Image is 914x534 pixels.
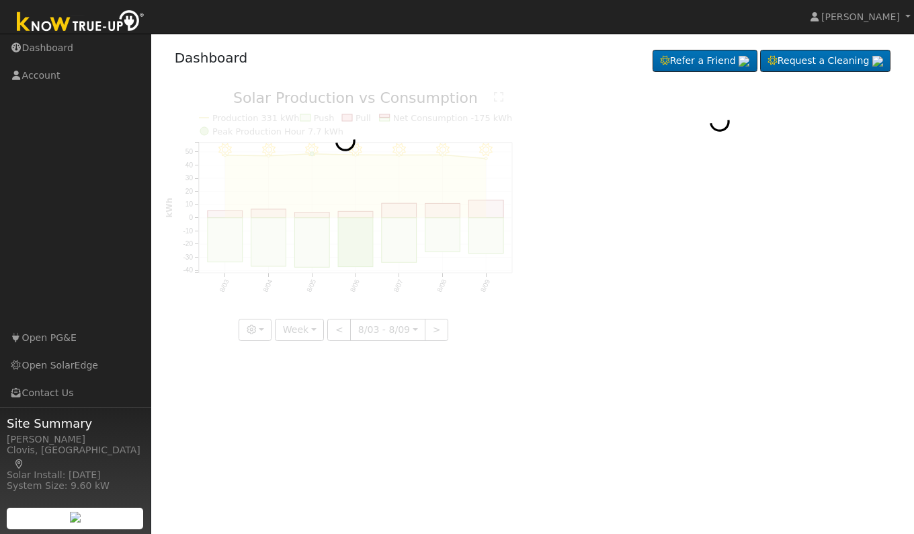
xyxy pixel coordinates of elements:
[175,50,248,66] a: Dashboard
[7,443,144,471] div: Clovis, [GEOGRAPHIC_DATA]
[872,56,883,67] img: retrieve
[70,512,81,523] img: retrieve
[7,414,144,432] span: Site Summary
[653,50,757,73] a: Refer a Friend
[821,11,900,22] span: [PERSON_NAME]
[7,468,144,482] div: Solar Install: [DATE]
[760,50,890,73] a: Request a Cleaning
[7,432,144,447] div: [PERSON_NAME]
[7,479,144,493] div: System Size: 9.60 kW
[13,459,26,469] a: Map
[10,7,151,38] img: Know True-Up
[739,56,749,67] img: retrieve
